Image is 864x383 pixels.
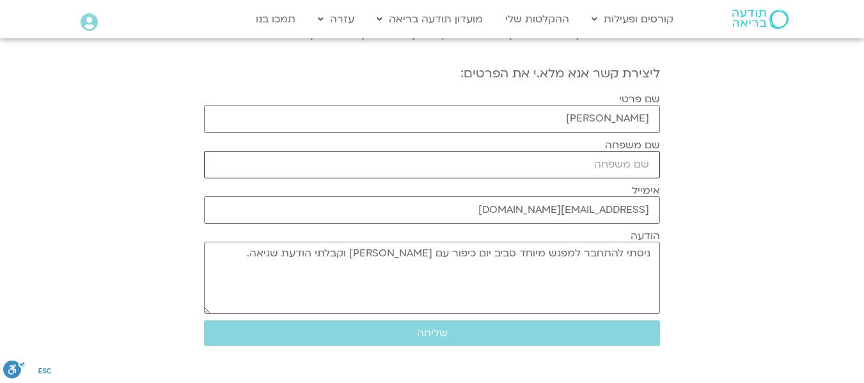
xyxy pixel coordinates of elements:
[249,7,302,31] a: תמכו בנו
[417,327,448,339] span: שליחה
[732,10,789,29] img: תודעה בריאה
[204,105,660,132] input: שם פרטי
[619,93,660,105] label: שם פרטי
[632,185,660,196] label: אימייל
[585,7,680,31] a: קורסים ופעילות
[370,7,489,31] a: מועדון תודעה בריאה
[204,242,660,314] textarea: ניסתי להתחבר למפגש מיוחד סביב יום כיפור עם [PERSON_NAME] וקבלתי הודעת שגיאה.
[311,7,361,31] a: עזרה
[204,66,660,81] h2: ליצירת קשר אנא מלא.י את הפרטים:
[204,320,660,346] button: שליחה
[204,93,660,352] form: טופס חדש
[204,151,660,178] input: שם משפחה
[204,196,660,224] input: אימייל
[499,7,576,31] a: ההקלטות שלי
[605,139,660,151] label: שם משפחה
[631,230,660,242] label: הודעה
